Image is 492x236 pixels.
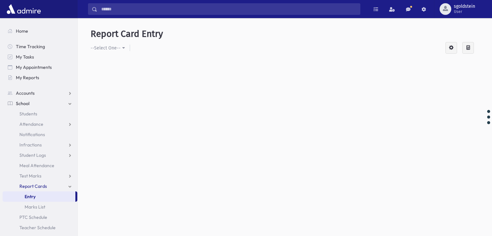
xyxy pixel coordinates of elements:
[3,222,77,233] a: Teacher Schedule
[16,101,29,106] span: School
[19,142,42,148] span: Infractions
[3,212,77,222] a: PTC Schedule
[3,109,77,119] a: Students
[3,88,77,98] a: Accounts
[16,90,35,96] span: Accounts
[3,181,77,191] a: Report Cards
[462,42,474,54] div: Calculate Averages
[3,202,77,212] a: Marks List
[16,54,34,60] span: My Tasks
[16,75,39,80] span: My Reports
[3,160,77,171] a: Meal Attendance
[19,152,46,158] span: Student Logs
[91,28,479,39] h5: Report Card Entry
[5,3,42,16] img: AdmirePro
[97,3,360,15] input: Search
[25,194,36,199] span: Entry
[3,171,77,181] a: Test Marks
[3,41,77,52] a: Time Tracking
[19,214,47,220] span: PTC Schedule
[16,64,52,70] span: My Appointments
[19,225,56,231] span: Teacher Schedule
[3,72,77,83] a: My Reports
[25,204,45,210] span: Marks List
[16,44,45,49] span: Time Tracking
[16,28,28,34] span: Home
[19,173,41,179] span: Test Marks
[3,191,75,202] a: Entry
[3,129,77,140] a: Notifications
[19,132,45,137] span: Notifications
[3,52,77,62] a: My Tasks
[3,98,77,109] a: School
[3,62,77,72] a: My Appointments
[3,119,77,129] a: Attendance
[19,183,47,189] span: Report Cards
[454,9,475,14] span: User
[445,42,457,54] div: Configure
[454,4,475,9] span: sgoldstein
[91,45,121,51] div: --Select One--
[3,140,77,150] a: Infractions
[3,26,77,36] a: Home
[19,111,37,117] span: Students
[19,121,43,127] span: Attendance
[19,163,54,168] span: Meal Attendance
[91,42,130,54] button: --Select One--
[3,150,77,160] a: Student Logs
